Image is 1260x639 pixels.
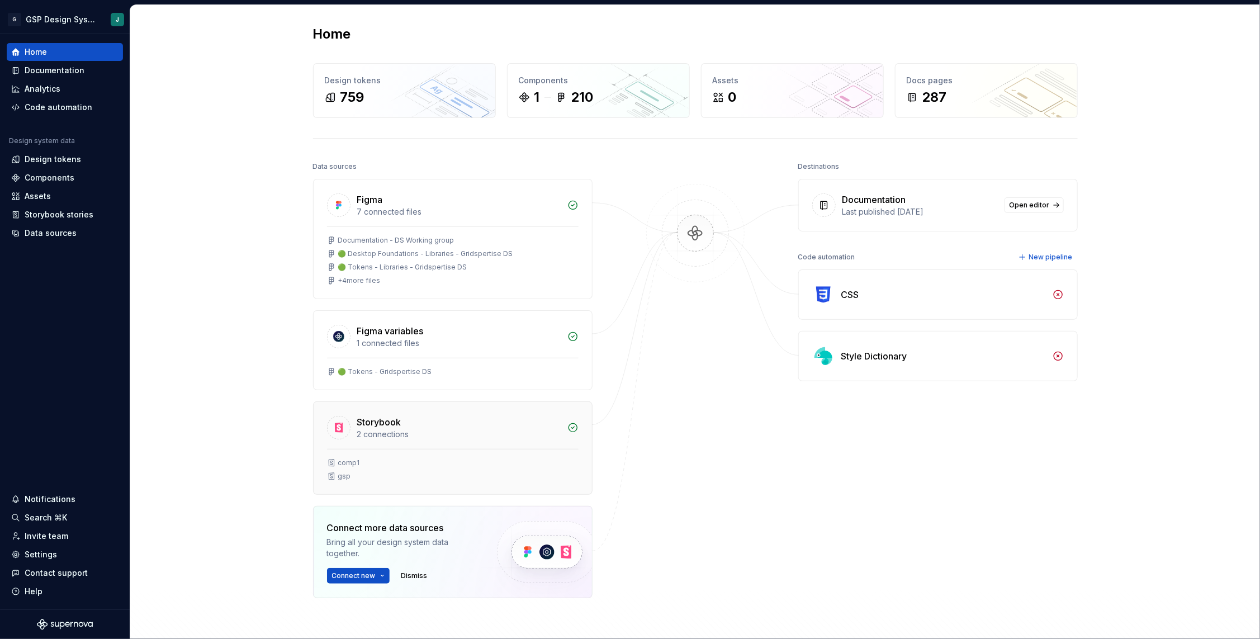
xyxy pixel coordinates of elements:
div: 210 [571,88,594,106]
div: 7 connected files [357,206,561,217]
div: Figma variables [357,324,424,338]
div: 🟢 Desktop Foundations - Libraries - Gridspertise DS [338,249,513,258]
div: Contact support [25,567,88,579]
div: Documentation - DS Working group [338,236,454,245]
a: Components [7,169,123,187]
div: 759 [340,88,364,106]
div: Documentation [25,65,84,76]
div: Storybook stories [25,209,93,220]
div: Notifications [25,494,75,505]
span: Dismiss [401,571,428,580]
a: Settings [7,546,123,564]
div: 🟢 Tokens - Gridspertise DS [338,367,432,376]
div: 1 connected files [357,338,561,349]
a: Docs pages287 [895,63,1078,118]
span: Connect new [332,571,376,580]
a: Data sources [7,224,123,242]
button: Connect new [327,568,390,584]
div: Design tokens [25,154,81,165]
a: Figma variables1 connected files🟢 Tokens - Gridspertise DS [313,310,593,390]
div: J [116,15,119,24]
button: Contact support [7,564,123,582]
button: New pipeline [1015,249,1078,265]
a: Open editor [1005,197,1064,213]
div: Style Dictionary [841,349,907,363]
div: gsp [338,472,351,481]
div: Components [25,172,74,183]
div: Help [25,586,42,597]
div: G [8,13,21,26]
div: Connect more data sources [327,521,478,534]
a: Components1210 [507,63,690,118]
span: New pipeline [1029,253,1073,262]
div: Design system data [9,136,75,145]
h2: Home [313,25,351,43]
div: 0 [728,88,737,106]
svg: Supernova Logo [37,619,93,630]
div: Last published [DATE] [842,206,998,217]
a: Storybook2 connectionscomp1gsp [313,401,593,495]
div: Code automation [25,102,92,113]
div: Settings [25,549,57,560]
div: Destinations [798,159,840,174]
div: Home [25,46,47,58]
a: Invite team [7,527,123,545]
div: Assets [713,75,872,86]
div: 🟢 Tokens - Libraries - Gridspertise DS [338,263,467,272]
a: Code automation [7,98,123,116]
div: Search ⌘K [25,512,67,523]
div: Components [519,75,678,86]
button: Help [7,583,123,600]
a: Home [7,43,123,61]
div: Assets [25,191,51,202]
a: Assets [7,187,123,205]
div: 2 connections [357,429,561,440]
div: Invite team [25,531,68,542]
button: Search ⌘K [7,509,123,527]
div: Analytics [25,83,60,94]
span: Open editor [1010,201,1050,210]
button: Dismiss [396,568,433,584]
a: Storybook stories [7,206,123,224]
div: Figma [357,193,383,206]
a: Analytics [7,80,123,98]
a: Documentation [7,61,123,79]
div: Design tokens [325,75,484,86]
div: GSP Design System [26,14,97,25]
div: Docs pages [907,75,1066,86]
div: 1 [534,88,540,106]
div: + 4 more files [338,276,381,285]
div: Bring all your design system data together. [327,537,478,559]
div: Code automation [798,249,855,265]
a: Figma7 connected filesDocumentation - DS Working group🟢 Desktop Foundations - Libraries - Gridspe... [313,179,593,299]
div: 287 [922,88,947,106]
a: Design tokens759 [313,63,496,118]
div: CSS [841,288,859,301]
div: Storybook [357,415,401,429]
button: Notifications [7,490,123,508]
div: Data sources [313,159,357,174]
div: Documentation [842,193,906,206]
a: Design tokens [7,150,123,168]
div: Data sources [25,228,77,239]
div: comp1 [338,458,360,467]
button: GGSP Design SystemJ [2,7,127,31]
a: Assets0 [701,63,884,118]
